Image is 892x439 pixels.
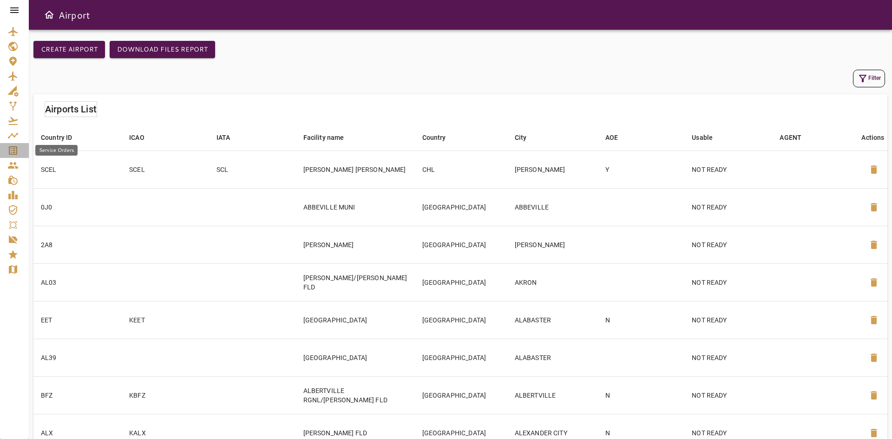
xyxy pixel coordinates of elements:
span: IATA [216,132,243,143]
td: 0J0 [33,188,122,226]
span: delete [868,202,879,213]
div: Facility name [303,132,344,143]
td: ABBEVILLE [507,188,598,226]
button: Download Files Report [110,41,215,58]
span: delete [868,315,879,326]
td: [PERSON_NAME]/[PERSON_NAME] FLD [296,263,415,301]
div: Country [422,132,446,143]
td: 2A8 [33,226,122,263]
button: Delete Airport [863,309,885,331]
td: [GEOGRAPHIC_DATA] [296,301,415,339]
td: [GEOGRAPHIC_DATA] [415,301,507,339]
div: AOE [605,132,618,143]
p: NOT READY [692,165,765,174]
span: Country [422,132,458,143]
button: Delete Airport [863,271,885,294]
td: AL03 [33,263,122,301]
td: [PERSON_NAME] [296,226,415,263]
span: delete [868,239,879,250]
td: [GEOGRAPHIC_DATA] [415,263,507,301]
span: ICAO [129,132,157,143]
button: Delete Airport [863,158,885,181]
div: Service Orders [35,145,78,156]
td: ALABASTER [507,339,598,376]
td: ALBERTVILLE [507,376,598,414]
div: AGENT [780,132,801,143]
div: Usable [692,132,713,143]
p: NOT READY [692,428,765,438]
span: Facility name [303,132,356,143]
td: Y [598,151,685,188]
td: N [598,301,685,339]
button: Delete Airport [863,384,885,406]
td: ABBEVILLE MUNI [296,188,415,226]
h6: Airports List [45,102,97,117]
td: [GEOGRAPHIC_DATA] [415,226,507,263]
td: [GEOGRAPHIC_DATA] [415,188,507,226]
span: City [515,132,539,143]
td: [GEOGRAPHIC_DATA] [415,339,507,376]
button: Delete Airport [863,234,885,256]
td: [PERSON_NAME] [PERSON_NAME] [296,151,415,188]
button: Open drawer [40,6,59,24]
span: delete [868,427,879,439]
span: delete [868,390,879,401]
div: ICAO [129,132,144,143]
button: Filter [853,70,885,87]
p: NOT READY [692,240,765,249]
p: NOT READY [692,278,765,287]
span: delete [868,352,879,363]
div: City [515,132,527,143]
td: AKRON [507,263,598,301]
button: Delete Airport [863,347,885,369]
span: AGENT [780,132,813,143]
td: [PERSON_NAME] [507,226,598,263]
td: N [598,376,685,414]
div: IATA [216,132,230,143]
span: delete [868,164,879,175]
td: [PERSON_NAME] [507,151,598,188]
td: CHL [415,151,507,188]
td: EET [33,301,122,339]
span: Usable [692,132,725,143]
p: NOT READY [692,353,765,362]
td: SCEL [33,151,122,188]
td: ALABASTER [507,301,598,339]
div: Country ID [41,132,72,143]
h6: Airport [59,7,90,22]
button: Delete Airport [863,196,885,218]
span: delete [868,277,879,288]
span: Country ID [41,132,85,143]
button: Create airport [33,41,105,58]
td: KBFZ [122,376,209,414]
p: NOT READY [692,391,765,400]
td: SCL [209,151,296,188]
td: ALBERTVILLE RGNL/[PERSON_NAME] FLD [296,376,415,414]
p: NOT READY [692,315,765,325]
td: KEET [122,301,209,339]
td: [GEOGRAPHIC_DATA] [296,339,415,376]
p: NOT READY [692,203,765,212]
td: SCEL [122,151,209,188]
td: [GEOGRAPHIC_DATA] [415,376,507,414]
span: AOE [605,132,630,143]
td: BFZ [33,376,122,414]
td: AL39 [33,339,122,376]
